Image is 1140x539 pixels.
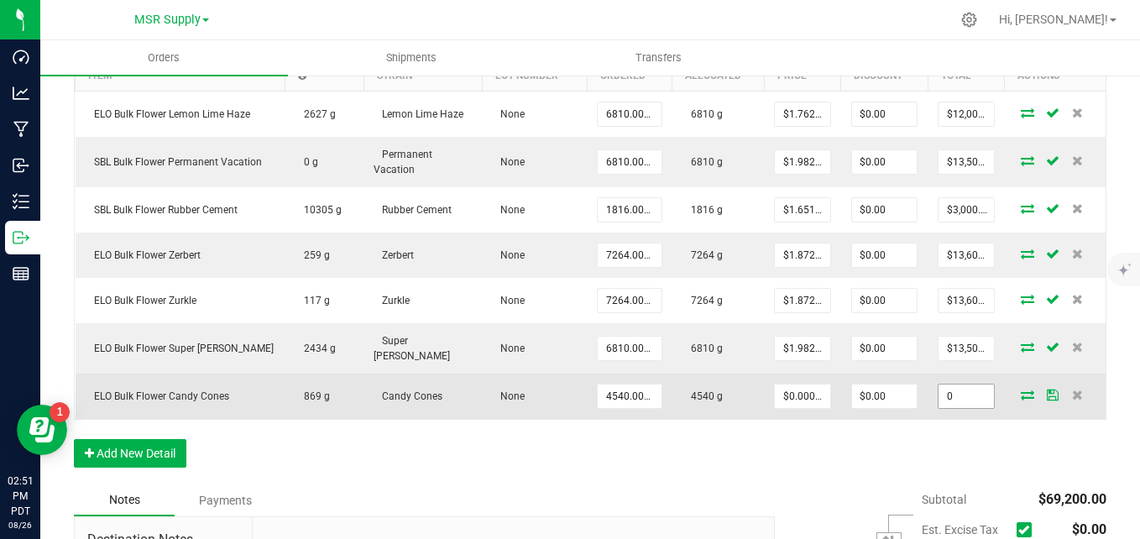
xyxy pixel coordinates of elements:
inline-svg: Inventory [13,193,29,210]
span: Rubber Cement [374,204,452,216]
span: Delete Order Detail [1065,294,1090,304]
p: 08/26 [8,519,33,531]
span: Delete Order Detail [1065,390,1090,400]
span: Permanent Vacation [374,149,432,175]
input: 0 [598,102,661,126]
span: Super [PERSON_NAME] [374,335,450,362]
input: 0 [598,150,661,174]
span: 2627 g [295,108,336,120]
span: None [492,295,525,306]
span: ELO Bulk Flower Lemon Lime Haze [86,108,250,120]
span: Save Order Detail [1040,107,1065,118]
a: Transfers [536,40,783,76]
input: 0 [775,243,829,267]
input: 0 [852,102,918,126]
iframe: Resource center unread badge [50,402,70,422]
span: Save Order Detail [1040,294,1065,304]
input: 0 [598,385,661,408]
inline-svg: Analytics [13,85,29,102]
span: Orders [125,50,202,65]
span: 7264 g [682,249,723,261]
span: Save Order Detail [1040,155,1065,165]
span: Delete Order Detail [1065,342,1090,352]
span: 4540 g [682,390,723,402]
input: 0 [939,385,994,408]
span: $69,200.00 [1038,491,1106,507]
span: None [492,108,525,120]
span: Save Order Detail [1040,203,1065,213]
input: 0 [775,385,829,408]
span: None [492,156,525,168]
a: Shipments [288,40,536,76]
inline-svg: Manufacturing [13,121,29,138]
span: Shipments [363,50,459,65]
span: 259 g [295,249,330,261]
span: None [492,249,525,261]
input: 0 [939,102,994,126]
button: Add New Detail [74,439,186,468]
input: 0 [852,385,918,408]
span: Delete Order Detail [1065,249,1090,259]
div: Payments [175,485,275,515]
span: $0.00 [1072,521,1106,537]
span: 6810 g [682,156,723,168]
span: Delete Order Detail [1065,203,1090,213]
span: ELO Bulk Flower Zerbert [86,249,201,261]
span: Lemon Lime Haze [374,108,463,120]
iframe: Resource center [17,405,67,455]
span: Save Order Detail [1040,390,1065,400]
span: ELO Bulk Flower Candy Cones [86,390,229,402]
input: 0 [852,289,918,312]
span: 7264 g [682,295,723,306]
span: None [492,204,525,216]
input: 0 [598,243,661,267]
input: 0 [852,198,918,222]
span: Delete Order Detail [1065,107,1090,118]
input: 0 [775,289,829,312]
span: Zerbert [374,249,414,261]
input: 0 [939,150,994,174]
input: 0 [939,289,994,312]
span: None [492,390,525,402]
span: Candy Cones [374,390,442,402]
span: 10305 g [295,204,342,216]
span: 117 g [295,295,330,306]
input: 0 [598,337,661,360]
span: Subtotal [922,493,966,506]
span: SBL Bulk Flower Rubber Cement [86,204,238,216]
input: 0 [775,337,829,360]
span: Zurkle [374,295,410,306]
span: 6810 g [682,343,723,354]
span: Save Order Detail [1040,249,1065,259]
input: 0 [775,150,829,174]
div: Manage settings [959,12,980,28]
inline-svg: Dashboard [13,49,29,65]
span: ELO Bulk Flower Super [PERSON_NAME] [86,343,274,354]
input: 0 [939,243,994,267]
span: Save Order Detail [1040,342,1065,352]
span: Est. Excise Tax [922,523,1010,536]
span: 2434 g [295,343,336,354]
span: None [492,343,525,354]
span: MSR Supply [134,13,201,27]
input: 0 [598,198,661,222]
input: 0 [939,337,994,360]
input: 0 [598,289,661,312]
span: 0 g [295,156,318,168]
input: 0 [775,102,829,126]
span: Transfers [613,50,704,65]
inline-svg: Reports [13,265,29,282]
input: 0 [939,198,994,222]
inline-svg: Inbound [13,157,29,174]
div: Notes [74,484,175,516]
span: 1816 g [682,204,723,216]
span: 6810 g [682,108,723,120]
span: Delete Order Detail [1065,155,1090,165]
input: 0 [852,337,918,360]
span: SBL Bulk Flower Permanent Vacation [86,156,262,168]
a: Orders [40,40,288,76]
span: Hi, [PERSON_NAME]! [999,13,1108,26]
span: ELO Bulk Flower Zurkle [86,295,196,306]
inline-svg: Outbound [13,229,29,246]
